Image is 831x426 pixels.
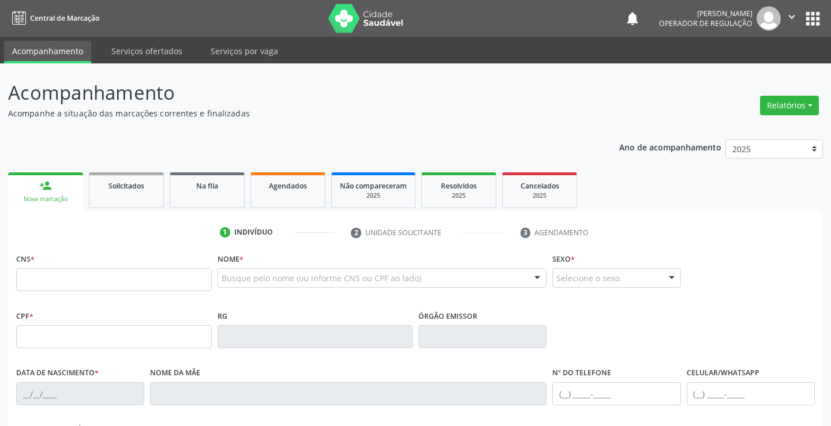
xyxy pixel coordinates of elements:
a: Serviços ofertados [103,41,190,61]
i:  [785,10,798,23]
label: Nome da mãe [150,364,200,382]
span: Selecione o sexo [556,272,620,284]
a: Serviços por vaga [203,41,286,61]
div: 2025 [430,191,488,200]
label: Sexo [552,250,575,268]
span: Na fila [196,181,218,191]
input: (__) _____-_____ [687,382,815,405]
label: CPF [16,307,33,325]
div: Nova marcação [16,195,75,203]
span: Cancelados [521,181,559,191]
button: Relatórios [760,96,819,115]
span: Busque pelo nome (ou informe CNS ou CPF ao lado) [222,272,421,284]
span: Resolvidos [441,181,477,191]
span: Central de Marcação [30,13,99,23]
button:  [781,6,803,31]
button: apps [803,9,823,29]
img: img [757,6,781,31]
label: RG [218,307,227,325]
label: Celular/WhatsApp [687,364,759,382]
div: Indivíduo [234,227,273,237]
a: Central de Marcação [8,9,99,28]
label: Data de nascimento [16,364,99,382]
span: Solicitados [108,181,144,191]
div: 2025 [340,191,407,200]
span: Não compareceram [340,181,407,191]
label: Nome [218,250,244,268]
button: notifications [624,10,641,27]
p: Acompanhe a situação das marcações correntes e finalizadas [8,107,578,119]
p: Ano de acompanhamento [619,140,721,154]
a: Acompanhamento [4,41,91,63]
div: [PERSON_NAME] [659,9,753,18]
span: Operador de regulação [659,18,753,28]
label: Nº do Telefone [552,364,611,382]
label: CNS [16,250,35,268]
div: 2025 [511,191,568,200]
div: person_add [39,179,52,192]
input: (__) _____-_____ [552,382,680,405]
label: Órgão emissor [418,307,477,325]
div: 1 [220,227,230,237]
span: Agendados [269,181,307,191]
p: Acompanhamento [8,78,578,107]
input: __/__/____ [16,382,144,405]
